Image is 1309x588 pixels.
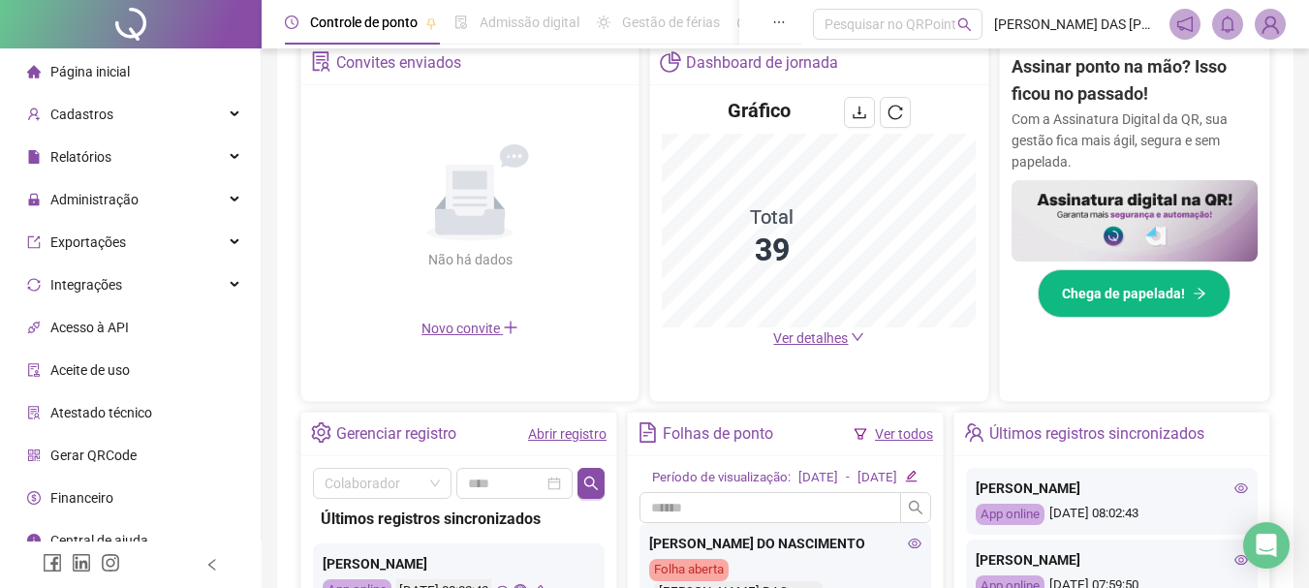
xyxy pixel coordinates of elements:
[421,321,518,336] span: Novo convite
[663,418,773,450] div: Folhas de ponto
[1193,287,1206,300] span: arrow-right
[1256,10,1285,39] img: 88193
[336,418,456,450] div: Gerenciar registro
[908,537,921,550] span: eye
[728,97,791,124] h4: Gráfico
[660,51,680,72] span: pie-chart
[773,330,848,346] span: Ver detalhes
[311,422,331,443] span: setting
[50,448,137,463] span: Gerar QRCode
[50,192,139,207] span: Administração
[311,51,331,72] span: solution
[622,15,720,30] span: Gestão de férias
[851,330,864,344] span: down
[1012,108,1258,172] p: Com a Assinatura Digital da QR, sua gestão fica mais ágil, segura e sem papelada.
[964,422,984,443] span: team
[503,320,518,335] span: plus
[976,478,1248,499] div: [PERSON_NAME]
[101,553,120,573] span: instagram
[50,64,130,79] span: Página inicial
[1219,15,1236,33] span: bell
[583,476,599,491] span: search
[205,558,219,572] span: left
[1062,283,1185,304] span: Chega de papelada!
[336,46,461,79] div: Convites enviados
[1234,481,1248,495] span: eye
[976,504,1248,526] div: [DATE] 08:02:43
[857,468,897,488] div: [DATE]
[737,15,751,29] span: dashboard
[27,108,41,121] span: user-add
[1234,553,1248,567] span: eye
[1012,180,1258,263] img: banner%2F02c71560-61a6-44d4-94b9-c8ab97240462.png
[1176,15,1194,33] span: notification
[649,559,729,581] div: Folha aberta
[425,17,437,29] span: pushpin
[310,15,418,30] span: Controle de ponto
[528,426,607,442] a: Abrir registro
[50,490,113,506] span: Financeiro
[649,533,921,554] div: [PERSON_NAME] DO NASCIMENTO
[454,15,468,29] span: file-done
[27,363,41,377] span: audit
[852,105,867,120] span: download
[1243,522,1290,569] div: Open Intercom Messenger
[846,468,850,488] div: -
[27,406,41,419] span: solution
[686,46,838,79] div: Dashboard de jornada
[285,15,298,29] span: clock-circle
[480,15,579,30] span: Admissão digital
[27,235,41,249] span: export
[854,427,867,441] span: filter
[27,65,41,78] span: home
[989,418,1204,450] div: Últimos registros sincronizados
[957,17,972,32] span: search
[50,320,129,335] span: Acesso à API
[323,553,595,574] div: [PERSON_NAME]
[888,105,903,120] span: reload
[27,534,41,547] span: info-circle
[1038,269,1231,318] button: Chega de papelada!
[1012,53,1258,108] h2: Assinar ponto na mão? Isso ficou no passado!
[50,405,152,420] span: Atestado técnico
[27,150,41,164] span: file
[50,234,126,250] span: Exportações
[905,470,918,482] span: edit
[27,321,41,334] span: api
[50,533,148,548] span: Central de ajuda
[50,277,122,293] span: Integrações
[381,249,559,270] div: Não há dados
[27,449,41,462] span: qrcode
[875,426,933,442] a: Ver todos
[773,330,864,346] a: Ver detalhes down
[27,193,41,206] span: lock
[976,504,1044,526] div: App online
[994,14,1158,35] span: [PERSON_NAME] DAS [PERSON_NAME] COMERCIAL
[27,491,41,505] span: dollar
[50,149,111,165] span: Relatórios
[321,507,597,531] div: Últimos registros sincronizados
[908,500,923,515] span: search
[27,278,41,292] span: sync
[652,468,791,488] div: Período de visualização:
[43,553,62,573] span: facebook
[50,107,113,122] span: Cadastros
[798,468,838,488] div: [DATE]
[772,15,786,29] span: ellipsis
[72,553,91,573] span: linkedin
[597,15,610,29] span: sun
[638,422,658,443] span: file-text
[976,549,1248,571] div: [PERSON_NAME]
[50,362,130,378] span: Aceite de uso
